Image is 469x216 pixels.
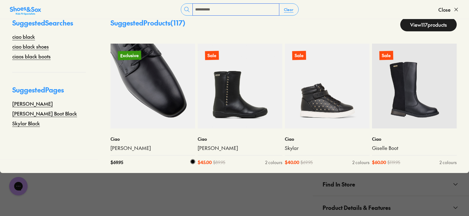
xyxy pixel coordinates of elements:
[285,136,370,142] p: Ciao
[118,50,141,61] p: Exclusive
[198,44,282,128] a: Sale
[12,33,35,40] a: ciao black
[12,53,51,60] a: ciaos black boots
[12,100,53,107] a: [PERSON_NAME]
[198,145,282,151] a: [PERSON_NAME]
[12,120,40,127] a: Skylar Black
[12,110,77,117] a: [PERSON_NAME] Boot Black
[110,159,123,166] span: $ 69.95
[198,136,282,142] p: Ciao
[110,18,185,31] p: Suggested Products
[205,51,219,60] p: Sale
[213,159,225,166] span: $ 89.95
[279,4,298,15] button: Clear
[372,44,457,128] a: Sale
[285,145,370,151] a: Skylar
[110,136,195,142] p: Ciao
[6,175,31,198] iframe: Gorgias live chat messenger
[379,51,393,60] p: Sale
[372,136,457,142] p: Ciao
[387,159,400,166] span: $ 119.95
[170,18,185,27] span: ( 117 )
[300,159,313,166] span: $ 69.95
[352,159,370,166] div: 2 colours
[110,44,195,128] a: Exclusive
[265,159,282,166] div: 2 colours
[292,51,306,60] p: Sale
[12,18,86,33] p: Suggested Searches
[198,159,212,166] span: $ 45.00
[438,6,451,13] span: Close
[285,159,299,166] span: $ 40.00
[110,145,195,151] a: [PERSON_NAME]
[10,6,41,16] img: SNS_Logo_Responsive.svg
[12,85,86,100] p: Suggested Pages
[285,44,370,128] a: Sale
[323,175,355,193] span: Find In Store
[438,3,459,16] button: Close
[313,173,469,196] button: Find In Store
[12,43,49,50] a: ciao black shoes
[10,5,41,14] a: Shoes &amp; Sox
[440,159,457,166] div: 2 colours
[372,145,457,151] a: Giselle Boot
[400,18,457,31] a: View117products
[372,159,386,166] span: $ 60.00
